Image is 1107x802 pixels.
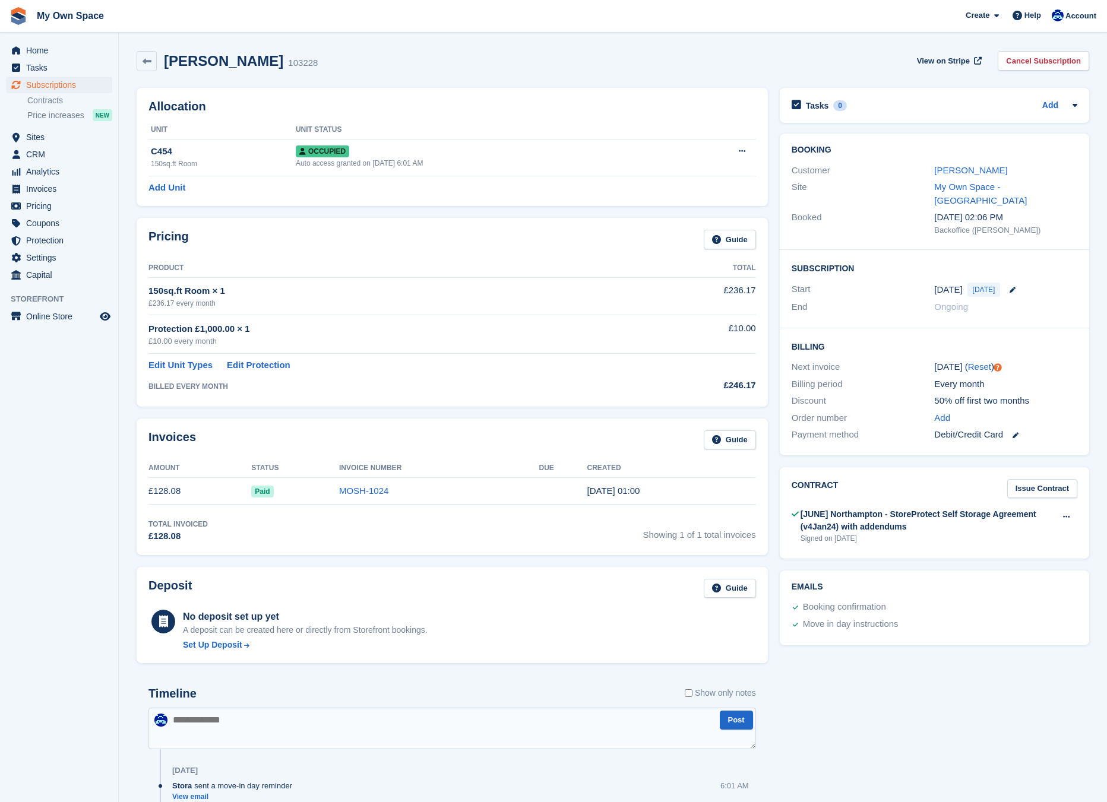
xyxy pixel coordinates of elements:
div: Customer [792,164,935,177]
div: sent a move-in day reminder [172,780,298,791]
a: Price increases NEW [27,109,112,122]
div: BILLED EVERY MONTH [148,381,643,392]
span: CRM [26,146,97,163]
a: menu [6,42,112,59]
span: Sites [26,129,97,145]
div: [JUNE] Northampton - StoreProtect Self Storage Agreement (v4Jan24) with addendums [801,508,1055,533]
div: Payment method [792,428,935,442]
a: menu [6,163,112,180]
th: Amount [148,459,251,478]
a: Guide [704,579,756,598]
span: Account [1065,10,1096,22]
span: Pricing [26,198,97,214]
div: 50% off first two months [934,394,1077,408]
h2: Timeline [148,687,197,700]
div: End [792,300,935,314]
span: Settings [26,249,97,266]
div: £128.08 [148,530,208,543]
h2: Allocation [148,100,756,113]
a: My Own Space - [GEOGRAPHIC_DATA] [934,182,1027,205]
div: Protection £1,000.00 × 1 [148,322,643,336]
h2: Pricing [148,230,189,249]
h2: [PERSON_NAME] [164,53,283,69]
a: Guide [704,230,756,249]
h2: Booking [792,145,1077,155]
div: 150sq.ft Room [151,159,296,169]
h2: Emails [792,582,1077,592]
span: Showing 1 of 1 total invoices [643,519,756,543]
a: Edit Unit Types [148,359,213,372]
div: 0 [833,100,847,111]
div: Start [792,283,935,297]
label: Show only notes [685,687,756,699]
span: Create [966,9,989,21]
div: £236.17 every month [148,298,643,309]
span: Help [1024,9,1041,21]
div: Set Up Deposit [183,639,242,651]
span: Protection [26,232,97,249]
a: Contracts [27,95,112,106]
time: 2025-08-24 00:00:00 UTC [934,283,962,297]
h2: Invoices [148,430,196,450]
a: My Own Space [32,6,109,26]
a: menu [6,198,112,214]
a: menu [6,215,112,232]
a: Edit Protection [227,359,290,372]
div: [DATE] [172,766,198,775]
span: Price increases [27,110,84,121]
a: Reset [968,362,991,372]
a: menu [6,59,112,76]
a: View email [172,792,298,802]
div: Auto access granted on [DATE] 6:01 AM [296,158,681,169]
a: [PERSON_NAME] [934,165,1007,175]
div: Discount [792,394,935,408]
div: Total Invoiced [148,519,208,530]
span: Stora [172,780,192,791]
h2: Billing [792,340,1077,352]
img: Millie Webb [1052,9,1064,21]
div: 150sq.ft Room × 1 [148,284,643,298]
a: Add [1042,99,1058,113]
span: Ongoing [934,302,968,312]
div: Next invoice [792,360,935,374]
h2: Tasks [806,100,829,111]
span: Capital [26,267,97,283]
div: NEW [93,109,112,121]
a: Add [934,411,950,425]
td: £236.17 [643,277,755,315]
a: Issue Contract [1007,479,1077,499]
span: Analytics [26,163,97,180]
a: menu [6,249,112,266]
img: stora-icon-8386f47178a22dfd0bd8f6a31ec36ba5ce8667c1dd55bd0f319d3a0aa187defe.svg [10,7,27,25]
a: menu [6,146,112,163]
a: menu [6,232,112,249]
a: Add Unit [148,181,185,195]
th: Product [148,259,643,278]
a: Guide [704,430,756,450]
span: Storefront [11,293,118,305]
a: menu [6,267,112,283]
div: £10.00 every month [148,335,643,347]
time: 2025-08-24 00:00:06 UTC [587,486,640,496]
p: A deposit can be created here or directly from Storefront bookings. [183,624,428,636]
th: Created [587,459,756,478]
div: Site [792,180,935,207]
td: £10.00 [643,315,755,354]
div: [DATE] 02:06 PM [934,211,1077,224]
span: Paid [251,486,273,497]
div: 6:01 AM [720,780,749,791]
a: MOSH-1024 [339,486,388,496]
a: menu [6,180,112,197]
div: Booked [792,211,935,236]
th: Due [539,459,587,478]
span: Tasks [26,59,97,76]
input: Show only notes [685,687,692,699]
div: Backoffice ([PERSON_NAME]) [934,224,1077,236]
th: Total [643,259,755,278]
span: Home [26,42,97,59]
a: menu [6,308,112,325]
span: Coupons [26,215,97,232]
span: Online Store [26,308,97,325]
div: Tooltip anchor [992,362,1003,373]
div: Order number [792,411,935,425]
